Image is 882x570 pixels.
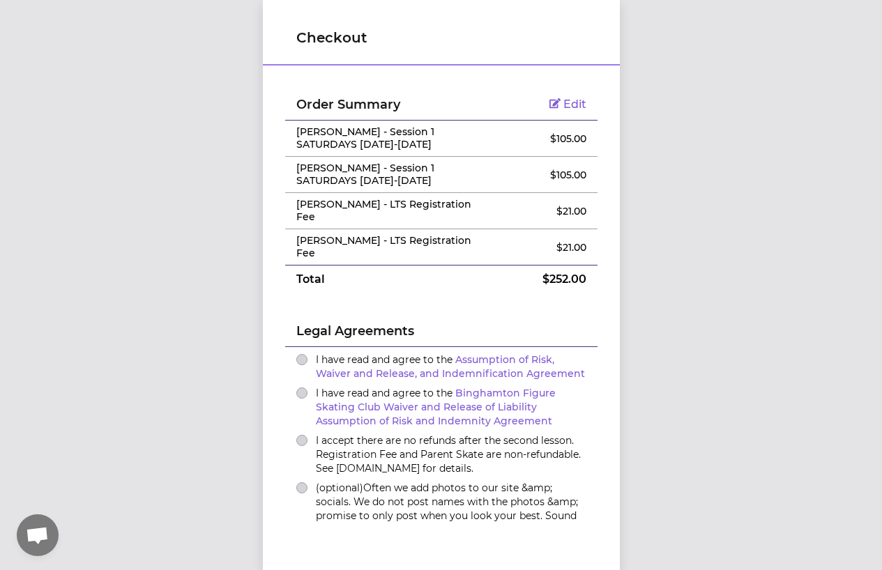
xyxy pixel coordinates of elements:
p: [PERSON_NAME] - Session 1 SATURDAYS [DATE]-[DATE] [296,126,482,151]
h2: Order Summary [296,95,482,114]
span: I have read and agree to the [316,387,556,427]
label: Often we add photos to our site &amp; socials. We do not post names with the photos &amp; promise... [316,481,586,537]
p: $ 105.00 [504,168,586,182]
h2: Legal Agreements [296,321,586,346]
span: (optional) [316,482,363,494]
p: [PERSON_NAME] - Session 1 SATURDAYS [DATE]-[DATE] [296,162,482,187]
label: I accept there are no refunds after the second lesson. Registration Fee and Parent Skate are non-... [316,433,586,475]
span: I have read and agree to the [316,353,585,380]
span: Edit [563,98,586,111]
p: $ 252.00 [504,271,586,288]
h1: Checkout [296,28,586,47]
p: $ 21.00 [504,204,586,218]
p: [PERSON_NAME] - LTS Registration Fee [296,199,482,223]
p: [PERSON_NAME] - LTS Registration Fee [296,235,482,259]
a: Binghamton Figure Skating Club Waiver and Release of Liability Assumption of Risk and Indemnity A... [316,387,556,427]
p: $ 105.00 [504,132,586,146]
p: $ 21.00 [504,240,586,254]
div: Open chat [17,514,59,556]
td: Total [285,265,494,294]
a: Edit [549,98,586,111]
